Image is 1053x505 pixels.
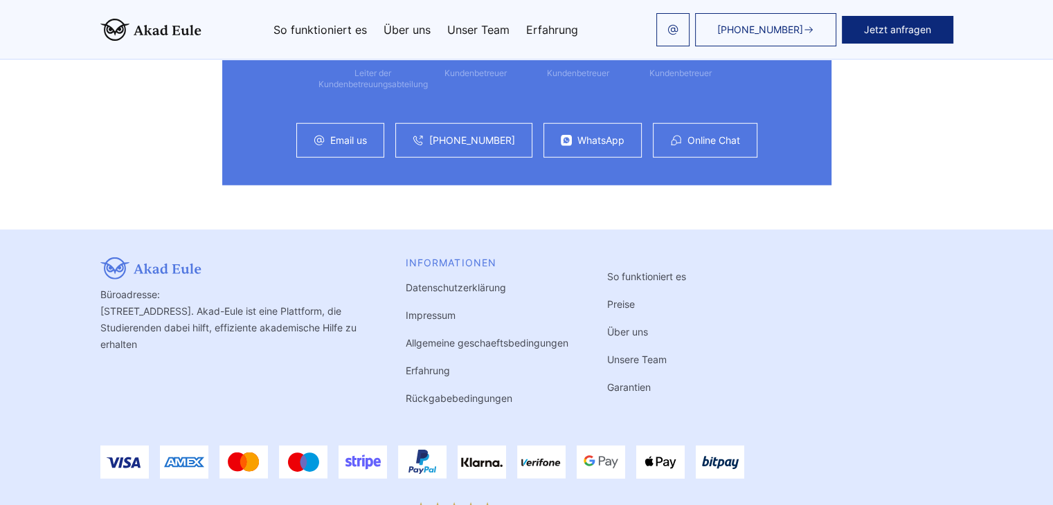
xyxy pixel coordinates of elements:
[447,24,510,35] a: Unser Team
[687,135,740,146] a: Online Chat
[649,68,712,79] div: Kundenbetreuer
[406,392,512,404] a: Rückgabebedingungen
[607,353,667,365] a: Unsere Team
[100,19,201,41] img: logo
[273,24,367,35] a: So funktioniert es
[406,365,450,376] a: Erfahrung
[444,68,507,79] div: Kundenbetreuer
[547,68,609,79] div: Kundenbetreuer
[842,16,953,44] button: Jetzt anfragen
[100,257,367,407] div: Büroadresse: [STREET_ADDRESS]. Akad-Eule ist eine Plattform, die Studierenden dabei hilft, effizi...
[406,337,568,349] a: Allgemeine geschaeftsbedingungen
[607,298,635,310] a: Preise
[577,135,624,146] a: WhatsApp
[384,24,431,35] a: Über uns
[318,68,428,90] div: Leiter der Kundenbetreuungsabteilung
[330,135,367,146] a: Email us
[667,24,678,35] img: email
[607,381,651,393] a: Garantien
[406,309,456,321] a: Impressum
[607,270,686,282] a: So funktioniert es
[406,282,506,293] a: Datenschutzerklärung
[429,135,515,146] a: [PHONE_NUMBER]
[607,326,648,338] a: Über uns
[406,257,568,268] div: INFORMATIONEN
[717,24,803,35] span: [PHONE_NUMBER]
[695,13,836,46] a: [PHONE_NUMBER]
[526,24,578,35] a: Erfahrung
